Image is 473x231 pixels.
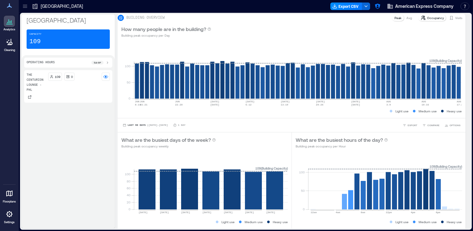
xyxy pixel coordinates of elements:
text: [DATE] [139,211,148,214]
tspan: 100 [299,170,304,174]
p: Heavy use [447,109,462,114]
p: Avg [406,15,412,20]
text: JUN [175,100,180,103]
text: JUN [135,100,140,103]
p: Building peak occupancy per Hour [296,144,388,149]
p: 0 [71,74,73,79]
text: [DATE] [266,211,275,214]
button: OPTIONS [443,122,462,128]
p: Operating Hours [27,60,55,65]
text: [DATE] [202,211,211,214]
p: Cleaning [4,48,15,52]
button: EXPORT [401,122,419,128]
text: [DATE] [224,211,233,214]
a: Cleaning [2,34,17,54]
tspan: 0 [129,207,130,211]
p: Light use [395,109,409,114]
a: Floorplans [1,186,18,205]
tspan: 60 [127,186,130,190]
text: 12pm [386,211,392,214]
text: [DATE] [245,211,254,214]
span: EXPORT [408,123,417,127]
button: Last 90 Days |[DATE]-[DATE] [121,122,169,128]
text: 4pm [411,211,415,214]
tspan: 20 [127,200,130,204]
tspan: 100 [125,172,130,176]
p: 1 Day [178,123,186,127]
text: 10-16 [421,103,429,106]
text: AUG [421,100,426,103]
text: [DATE] [181,211,190,214]
text: 6-12 [246,103,252,106]
span: American Express Company [395,3,454,9]
button: Export CSV [330,3,362,10]
text: 8pm [436,211,440,214]
text: [DATE] [210,100,219,103]
a: Analytics [2,14,17,33]
p: [GEOGRAPHIC_DATA] [41,3,83,9]
a: Settings [2,207,17,226]
tspan: 50 [301,189,304,192]
text: 8am [361,211,365,214]
text: [DATE] [160,211,169,214]
p: Light use [395,219,409,224]
p: BUILDING OVERVIEW [126,15,165,20]
text: AUG [457,100,461,103]
text: [DATE] [281,100,290,103]
p: How many people are in the building? [121,25,206,33]
p: Building peak occupancy per Day [121,33,211,38]
p: Capacity [29,32,41,36]
text: 20-26 [316,103,323,106]
text: 15-21 [140,103,147,106]
text: [DATE] [351,103,360,106]
p: Medium use [419,219,437,224]
tspan: 100 [125,64,130,68]
button: American Express Company [385,1,455,11]
p: Heavy use [447,219,462,224]
tspan: 40 [127,193,130,197]
p: The Centurion Lounge - PHL [27,73,46,93]
p: Analytics [3,28,15,31]
text: 8-14 [135,103,141,106]
p: Visits [455,15,462,20]
p: Heavy use [273,219,288,224]
text: 13-19 [281,103,288,106]
text: 3-9 [386,103,391,106]
text: JUN [140,100,145,103]
p: Occupancy [427,15,444,20]
p: [GEOGRAPHIC_DATA] [27,16,110,24]
text: [DATE] [316,100,325,103]
p: 109 [55,74,60,79]
p: Light use [221,219,235,224]
p: Building peak occupancy weekly [121,144,216,149]
tspan: 80 [127,179,130,183]
span: OPTIONS [450,123,460,127]
text: 17-23 [457,103,464,106]
p: Floorplans [3,200,16,203]
text: 12am [311,211,317,214]
p: 5a - 9p [94,61,101,64]
text: [DATE] [246,100,255,103]
text: [DATE] [210,103,219,106]
p: Medium use [245,219,263,224]
p: 109 [29,37,41,46]
p: What are the busiest hours of the day? [296,136,383,144]
text: 22-28 [175,103,183,106]
tspan: 50 [127,80,130,84]
text: 4am [336,211,340,214]
text: AUG [386,100,391,103]
p: Medium use [419,109,437,114]
p: Settings [4,220,15,224]
button: COMPARE [421,122,441,128]
text: [DATE] [351,100,360,103]
tspan: 0 [129,96,130,100]
tspan: 0 [303,207,304,211]
p: Peak [394,15,401,20]
span: COMPARE [427,123,440,127]
p: What are the busiest days of the week? [121,136,211,144]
